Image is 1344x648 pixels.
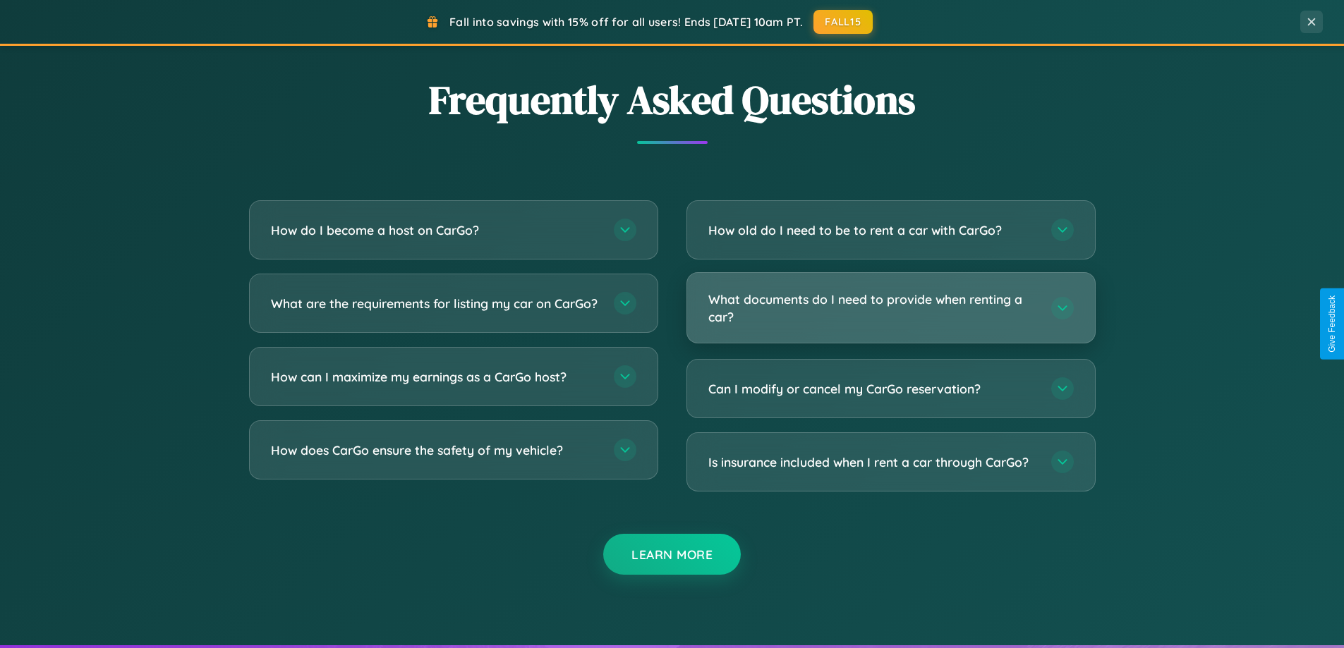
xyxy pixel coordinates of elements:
h3: What are the requirements for listing my car on CarGo? [271,295,600,312]
h3: What documents do I need to provide when renting a car? [708,291,1037,325]
span: Fall into savings with 15% off for all users! Ends [DATE] 10am PT. [449,15,803,29]
h3: How old do I need to be to rent a car with CarGo? [708,221,1037,239]
h3: How do I become a host on CarGo? [271,221,600,239]
div: Give Feedback [1327,295,1337,353]
button: FALL15 [813,10,873,34]
h3: Can I modify or cancel my CarGo reservation? [708,380,1037,398]
h2: Frequently Asked Questions [249,73,1096,127]
h3: How does CarGo ensure the safety of my vehicle? [271,441,600,459]
h3: How can I maximize my earnings as a CarGo host? [271,368,600,386]
h3: Is insurance included when I rent a car through CarGo? [708,453,1037,471]
button: Learn More [603,534,741,575]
